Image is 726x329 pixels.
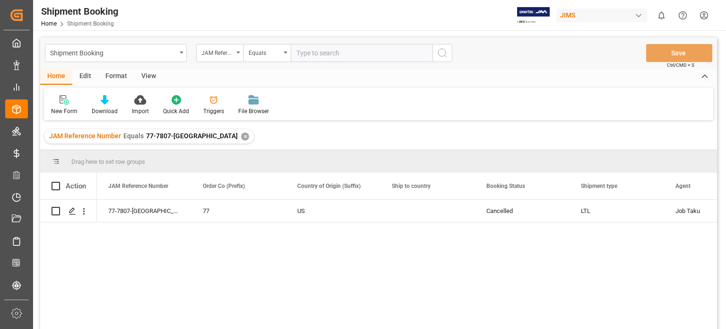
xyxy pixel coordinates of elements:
[486,200,558,222] div: Cancelled
[556,6,651,24] button: JIMS
[49,132,121,140] span: JAM Reference Number
[203,107,224,116] div: Triggers
[51,107,78,116] div: New Form
[392,183,431,189] span: Ship to country
[581,183,617,189] span: Shipment type
[134,69,163,85] div: View
[40,69,72,85] div: Home
[646,44,712,62] button: Save
[238,107,269,116] div: File Browser
[672,5,693,26] button: Help Center
[98,69,134,85] div: Format
[517,7,550,24] img: Exertis%20JAM%20-%20Email%20Logo.jpg_1722504956.jpg
[203,183,245,189] span: Order Co (Prefix)
[297,183,361,189] span: Country of Origin (Suffix)
[249,46,281,57] div: Equals
[72,69,98,85] div: Edit
[71,158,145,165] span: Drag here to set row groups
[243,44,291,62] button: open menu
[203,200,275,222] div: 77
[41,4,118,18] div: Shipment Booking
[581,200,653,222] div: LTL
[66,182,86,190] div: Action
[651,5,672,26] button: show 0 new notifications
[667,62,694,69] span: Ctrl/CMD + S
[108,183,168,189] span: JAM Reference Number
[50,46,176,58] div: Shipment Booking
[132,107,149,116] div: Import
[201,46,233,57] div: JAM Reference Number
[196,44,243,62] button: open menu
[45,44,187,62] button: open menu
[97,200,191,222] div: 77-7807-[GEOGRAPHIC_DATA]
[675,183,691,189] span: Agent
[486,183,525,189] span: Booking Status
[432,44,452,62] button: search button
[556,9,647,22] div: JIMS
[146,132,238,140] span: 77-7807-[GEOGRAPHIC_DATA]
[40,200,97,222] div: Press SPACE to select this row.
[163,107,189,116] div: Quick Add
[241,133,249,141] div: ✕
[291,44,432,62] input: Type to search
[92,107,118,116] div: Download
[297,200,369,222] div: US
[123,132,144,140] span: Equals
[41,20,57,27] a: Home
